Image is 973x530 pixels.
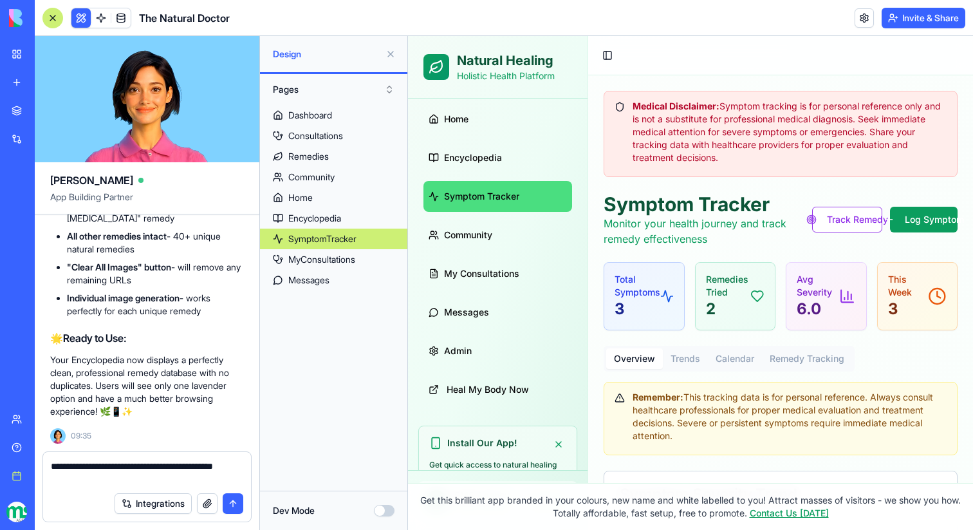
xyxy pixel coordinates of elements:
[260,249,407,270] a: MyConsultations
[15,338,164,369] a: Heal My Body Now
[15,145,164,176] a: Symptom Tracker
[207,263,252,283] p: 3
[36,193,84,205] span: Community
[260,146,407,167] a: Remedies
[288,191,313,204] div: Home
[15,184,164,214] a: Community
[480,263,521,283] p: 3
[50,330,244,346] h2: 🌟
[225,355,275,366] strong: Remember:
[39,401,109,413] h3: Install Our App!
[260,126,407,146] a: Consultations
[50,354,244,418] p: Your Encyclopedia now displays a perfectly clean, professional remedy database with no duplicates...
[207,355,539,406] div: This tracking data is for personal reference. Always consult healthcare professionals for proper ...
[36,308,64,321] span: Admin
[10,458,555,484] p: Get this brilliant app branded in your colours, new name and white labelled to you! Attract masse...
[196,156,394,180] h1: Symptom Tracker
[9,9,89,27] img: logo
[260,270,407,290] a: Messages
[49,15,147,33] h1: Natural Healing
[404,171,474,196] button: Track Remedy
[273,504,315,517] label: Dev Mode
[207,64,539,128] div: Symptom tracking is for personal reference only and is not a substitute for professional medical ...
[67,261,244,287] li: - will remove any remaining URLs
[15,261,164,292] a: Messages
[298,237,343,263] p: Remedies Tried
[260,229,407,249] a: SymptomTracker
[273,48,380,61] span: Design
[288,274,329,287] div: Messages
[225,64,311,75] strong: Medical Disclaimer:
[288,129,343,142] div: Consultations
[36,270,81,283] span: Messages
[207,237,252,263] p: Total Symptoms
[50,173,133,188] span: [PERSON_NAME]
[482,171,550,196] button: Log Symptom
[50,191,244,214] span: App Building Partner
[288,232,357,245] div: SymptomTracker
[15,68,164,99] a: Home
[71,431,91,441] span: 09:35
[67,292,244,317] li: - works perfectly for each unique remedy
[288,253,355,266] div: MyConsultations
[300,312,354,333] button: Calendar
[354,312,444,333] button: Remedy Tracking
[480,237,521,263] p: This Week
[50,428,66,444] img: Ella_00000_wcx2te.png
[63,332,127,345] strong: Ready to Use:
[198,312,255,333] button: Overview
[67,231,167,241] strong: All other remedies intact
[39,347,121,360] span: Heal My Body Now
[288,212,341,225] div: Encyclopedia
[6,502,27,522] img: logo_transparent_kimjut.jpg
[288,171,335,184] div: Community
[67,230,244,256] li: - 40+ unique natural remedies
[139,10,230,26] h1: The Natural Doctor
[67,292,180,303] strong: Individual image generation
[15,299,164,330] a: Admin
[36,77,60,90] span: Home
[260,187,407,208] a: Home
[255,312,300,333] button: Trends
[15,222,164,253] a: My Consultations
[67,261,171,272] strong: "Clear All Images" button
[260,208,407,229] a: Encyclopedia
[298,263,343,283] p: 2
[288,109,332,122] div: Dashboard
[260,167,407,187] a: Community
[49,33,147,46] p: Holistic Health Platform
[288,150,329,163] div: Remedies
[36,115,94,128] span: Encyclopedia
[36,154,111,167] span: Symptom Tracker
[389,237,431,263] p: Avg Severity
[260,105,407,126] a: Dashboard
[21,424,158,444] p: Get quick access to natural healing remedies on your device!
[342,471,421,482] a: Contact Us [DATE]
[389,263,431,283] p: 6.0
[196,180,394,211] p: Monitor your health journey and track remedy effectiveness
[15,106,164,137] a: Encyclopedia
[266,79,401,100] button: Pages
[36,231,111,244] span: My Consultations
[115,493,192,514] button: Integrations
[882,8,965,28] button: Invite & Share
